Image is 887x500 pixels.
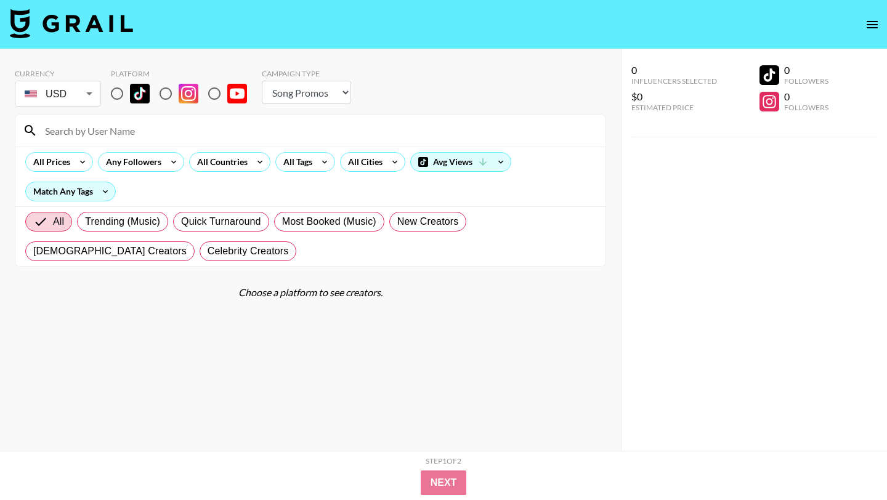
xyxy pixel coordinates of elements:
[276,153,315,171] div: All Tags
[631,91,717,103] div: $0
[426,456,461,466] div: Step 1 of 2
[631,76,717,86] div: Influencers Selected
[15,69,101,78] div: Currency
[784,64,828,76] div: 0
[53,214,64,229] span: All
[784,76,828,86] div: Followers
[190,153,250,171] div: All Countries
[262,69,351,78] div: Campaign Type
[631,64,717,76] div: 0
[85,214,160,229] span: Trending (Music)
[179,84,198,103] img: Instagram
[17,83,99,105] div: USD
[181,214,261,229] span: Quick Turnaround
[341,153,385,171] div: All Cities
[99,153,164,171] div: Any Followers
[397,214,459,229] span: New Creators
[26,182,115,201] div: Match Any Tags
[10,9,133,38] img: Grail Talent
[411,153,511,171] div: Avg Views
[15,286,606,299] div: Choose a platform to see creators.
[208,244,289,259] span: Celebrity Creators
[784,103,828,112] div: Followers
[784,91,828,103] div: 0
[130,84,150,103] img: TikTok
[33,244,187,259] span: [DEMOGRAPHIC_DATA] Creators
[227,84,247,103] img: YouTube
[860,12,885,37] button: open drawer
[38,121,598,140] input: Search by User Name
[631,103,717,112] div: Estimated Price
[282,214,376,229] span: Most Booked (Music)
[26,153,73,171] div: All Prices
[421,470,467,495] button: Next
[111,69,257,78] div: Platform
